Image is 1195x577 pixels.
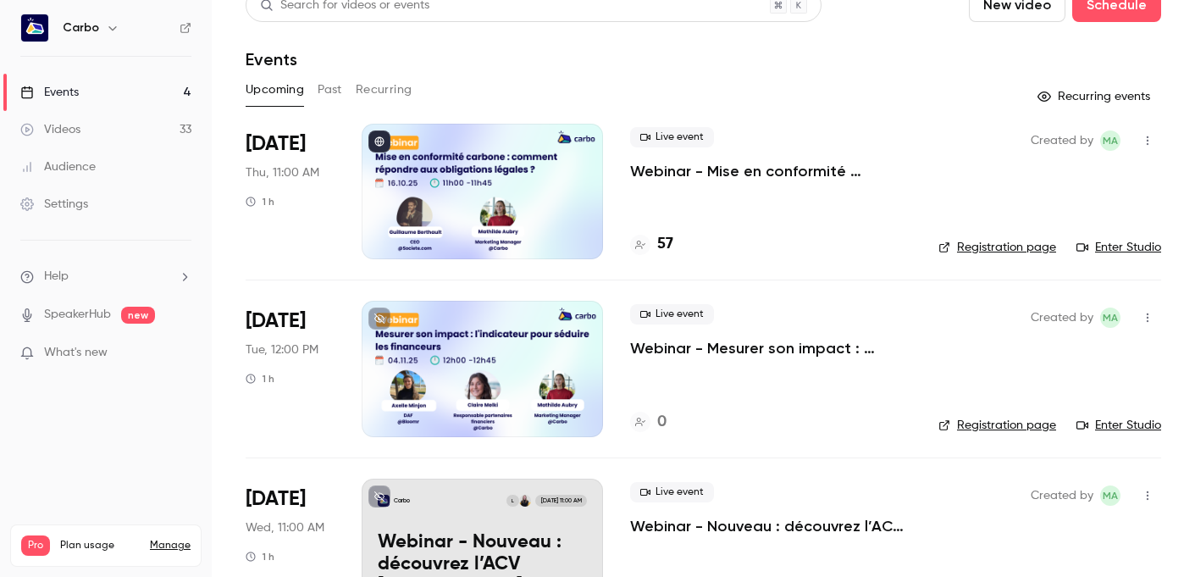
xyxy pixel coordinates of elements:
a: 0 [630,411,667,434]
h1: Events [246,49,297,69]
span: Mathilde Aubry [1100,308,1120,328]
span: Thu, 11:00 AM [246,164,319,181]
a: Registration page [938,239,1056,256]
div: Oct 16 Thu, 11:00 AM (Europe/Paris) [246,124,335,259]
img: Mathilde AUBRY [519,495,531,507]
a: Manage [150,539,191,552]
span: Plan usage [60,539,140,552]
div: L [506,494,519,508]
img: Carbo [21,14,48,42]
span: Mathilde Aubry [1100,130,1120,151]
div: 1 h [246,195,274,208]
a: Webinar - Mesurer son impact : l'indicateur pour séduire les financeurs [630,338,911,358]
p: Carbo [394,497,410,505]
span: Help [44,268,69,286]
h6: Carbo [63,19,99,36]
div: Settings [20,196,88,213]
span: [DATE] 11:00 AM [535,495,586,507]
div: Videos [20,121,80,138]
span: What's new [44,344,108,362]
span: Tue, 12:00 PM [246,341,318,358]
span: MA [1103,130,1118,151]
span: [DATE] [246,485,306,513]
span: Wed, 11:00 AM [246,519,324,536]
li: help-dropdown-opener [20,268,191,286]
a: 57 [630,233,673,256]
button: Recurring [356,76,412,103]
a: Webinar - Mise en conformité carbone : comment répondre aux obligations légales en 2025 ? [630,161,911,181]
span: Live event [630,482,714,502]
span: [DATE] [246,130,306,158]
h4: 57 [657,233,673,256]
span: Live event [630,304,714,325]
span: Created by [1031,485,1093,506]
span: new [121,307,155,324]
div: 1 h [246,550,274,563]
span: Live event [630,127,714,147]
a: Enter Studio [1076,239,1161,256]
span: Mathilde Aubry [1100,485,1120,506]
button: Recurring events [1030,83,1161,110]
div: Nov 4 Tue, 12:00 PM (Europe/Paris) [246,301,335,436]
span: Created by [1031,130,1093,151]
div: Audience [20,158,96,175]
iframe: Noticeable Trigger [171,346,191,361]
a: Enter Studio [1076,417,1161,434]
div: Events [20,84,79,101]
button: Past [318,76,342,103]
span: MA [1103,485,1118,506]
a: Registration page [938,417,1056,434]
span: MA [1103,308,1118,328]
a: SpeakerHub [44,306,111,324]
div: 1 h [246,372,274,386]
a: Webinar - Nouveau : découvrez l’ACV [PERSON_NAME] assistée par [PERSON_NAME] [630,516,911,536]
button: Upcoming [246,76,304,103]
span: Pro [21,535,50,556]
h4: 0 [657,411,667,434]
span: Created by [1031,308,1093,328]
span: [DATE] [246,308,306,335]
